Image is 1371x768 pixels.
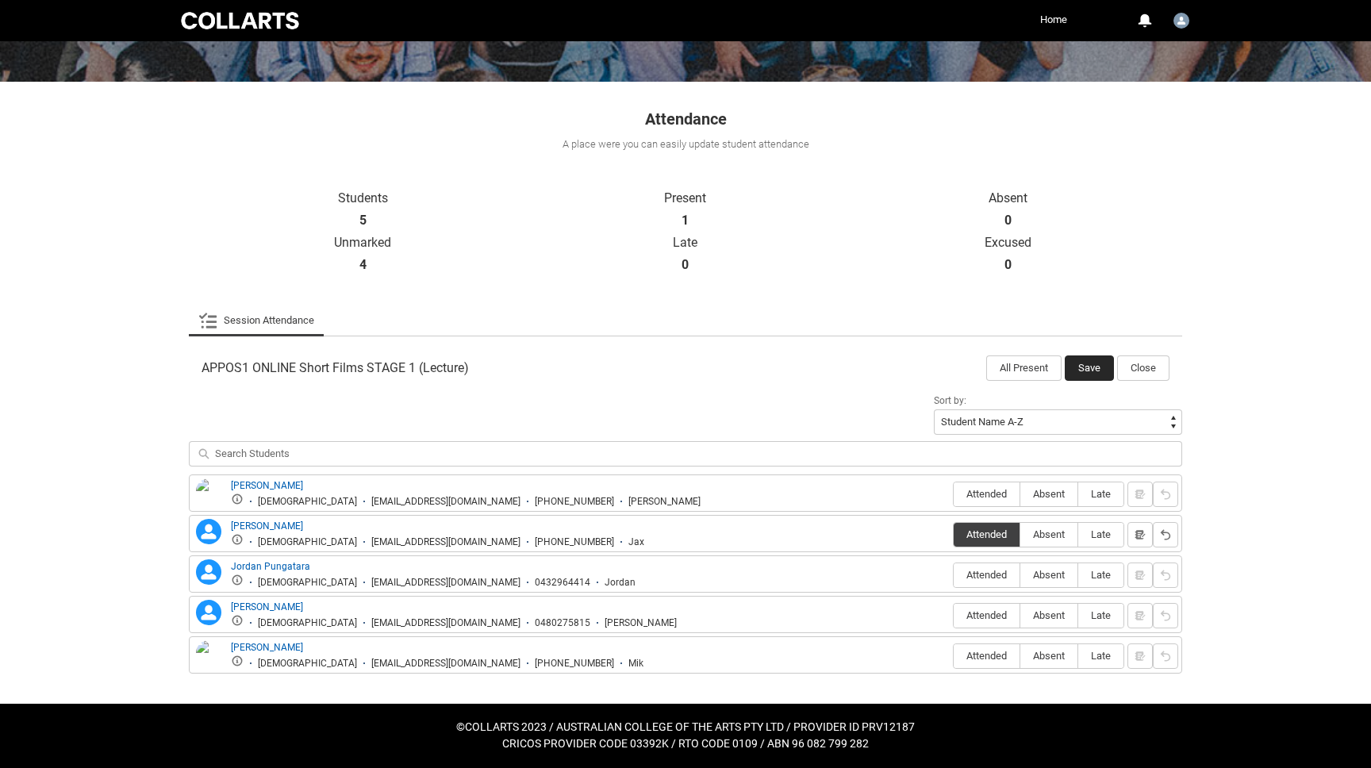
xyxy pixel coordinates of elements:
span: Absent [1020,528,1077,540]
strong: 4 [359,257,367,273]
button: Close [1117,355,1169,381]
span: Attendance [645,109,727,129]
li: Session Attendance [189,305,324,336]
span: Late [1078,609,1123,621]
input: Search Students [189,441,1182,467]
p: Present [524,190,847,206]
span: Late [1078,569,1123,581]
p: Late [524,235,847,251]
strong: 0 [682,257,689,273]
button: Reset [1153,643,1178,669]
div: [DEMOGRAPHIC_DATA] [258,536,357,548]
p: Students [202,190,524,206]
p: Unmarked [202,235,524,251]
img: Mick Tsatsis [196,640,221,675]
span: Absent [1020,609,1077,621]
button: Reset [1153,482,1178,507]
div: [EMAIL_ADDRESS][DOMAIN_NAME] [371,496,520,508]
span: Attended [954,609,1020,621]
div: A place were you can easily update student attendance [187,136,1184,152]
div: Jordan [605,577,636,589]
strong: 0 [1004,213,1012,228]
div: [DEMOGRAPHIC_DATA] [258,617,357,629]
span: Absent [1020,650,1077,662]
span: Attended [954,650,1020,662]
div: [PHONE_NUMBER] [535,496,614,508]
span: Late [1078,528,1123,540]
lightning-icon: Keanu Savy [196,600,221,625]
span: Absent [1020,569,1077,581]
a: [PERSON_NAME] [231,642,303,653]
div: [PERSON_NAME] [628,496,701,508]
span: Absent [1020,488,1077,500]
button: Reset [1153,563,1178,588]
button: Reset [1153,522,1178,547]
span: Attended [954,569,1020,581]
div: [EMAIL_ADDRESS][DOMAIN_NAME] [371,536,520,548]
img: Emily Morey [196,478,221,513]
button: User Profile Victoria.Mangano [1169,6,1193,32]
button: All Present [986,355,1062,381]
p: Absent [847,190,1169,206]
strong: 5 [359,213,367,228]
div: [PERSON_NAME] [605,617,677,629]
a: Session Attendance [198,305,314,336]
p: Excused [847,235,1169,251]
div: [DEMOGRAPHIC_DATA] [258,658,357,670]
img: Victoria.Mangano [1173,13,1189,29]
a: [PERSON_NAME] [231,520,303,532]
div: [EMAIL_ADDRESS][DOMAIN_NAME] [371,658,520,670]
span: Late [1078,650,1123,662]
span: APPOS1 ONLINE Short Films STAGE 1 (Lecture) [202,360,469,376]
div: Jax [628,536,644,548]
span: Attended [954,528,1020,540]
div: [EMAIL_ADDRESS][DOMAIN_NAME] [371,617,520,629]
strong: 0 [1004,257,1012,273]
button: Save [1065,355,1114,381]
a: [PERSON_NAME] [231,601,303,612]
a: [PERSON_NAME] [231,480,303,491]
div: [EMAIL_ADDRESS][DOMAIN_NAME] [371,577,520,589]
div: [PHONE_NUMBER] [535,536,614,548]
button: Reset [1153,603,1178,628]
lightning-icon: Jaxon Morton [196,519,221,544]
div: 0480275815 [535,617,590,629]
span: Late [1078,488,1123,500]
span: Attended [954,488,1020,500]
div: [PHONE_NUMBER] [535,658,614,670]
div: Mik [628,658,643,670]
button: Notes [1127,522,1153,547]
span: Sort by: [934,395,966,406]
a: Jordan Pungatara [231,561,310,572]
div: [DEMOGRAPHIC_DATA] [258,577,357,589]
lightning-icon: Jordan Pungatara [196,559,221,585]
strong: 1 [682,213,689,228]
a: Home [1036,8,1071,32]
div: [DEMOGRAPHIC_DATA] [258,496,357,508]
div: 0432964414 [535,577,590,589]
